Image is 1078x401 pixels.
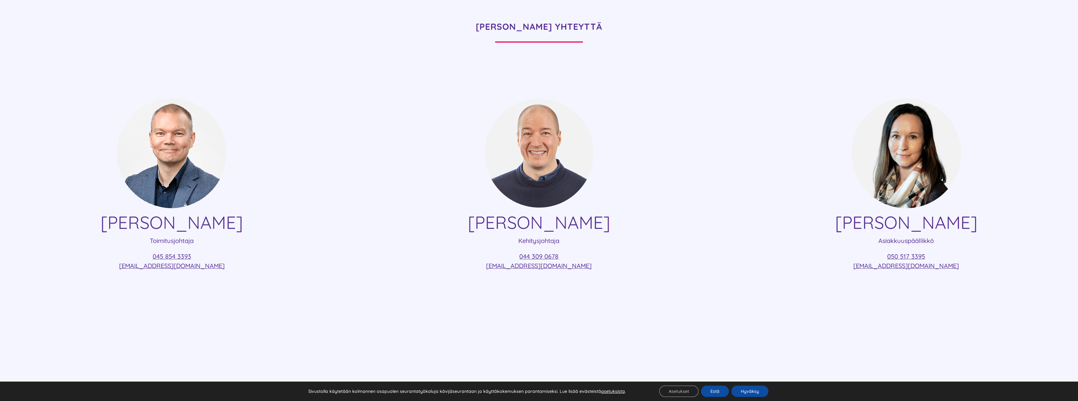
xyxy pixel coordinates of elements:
button: Hyväksy [731,386,768,397]
a: 044 309 0678 [519,252,558,260]
strong: [PERSON_NAME] YHTEYTTÄ [476,21,602,32]
p: Toimitusjohtaja [9,236,334,245]
a: [EMAIL_ADDRESS][DOMAIN_NAME] [853,262,959,270]
button: asetuksista [601,388,625,394]
p: Asiakkuuspäällikkö [744,236,1069,245]
h4: [PERSON_NAME] [9,212,334,233]
p: Kehitysjohtaja [377,236,702,245]
button: Estä [701,386,729,397]
img: mesimarjasi ville vuolukka [117,98,227,208]
button: Asetukset [659,386,699,397]
p: Sivustolla käytetään kolmannen osapuolen seurantatyökaluja kävijäseurantaan ja käyttäkokemuksen p... [308,388,626,394]
h4: [PERSON_NAME] [744,212,1069,233]
a: 045 854 3393 [153,252,191,260]
a: 050 517 3395 [887,252,925,260]
img: Asiakkuuspäällikkö Taru Malinen [851,98,961,208]
h4: [PERSON_NAME] [377,212,702,233]
a: [EMAIL_ADDRESS][DOMAIN_NAME] [486,262,592,270]
a: [EMAIL_ADDRESS][DOMAIN_NAME] [119,262,225,270]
